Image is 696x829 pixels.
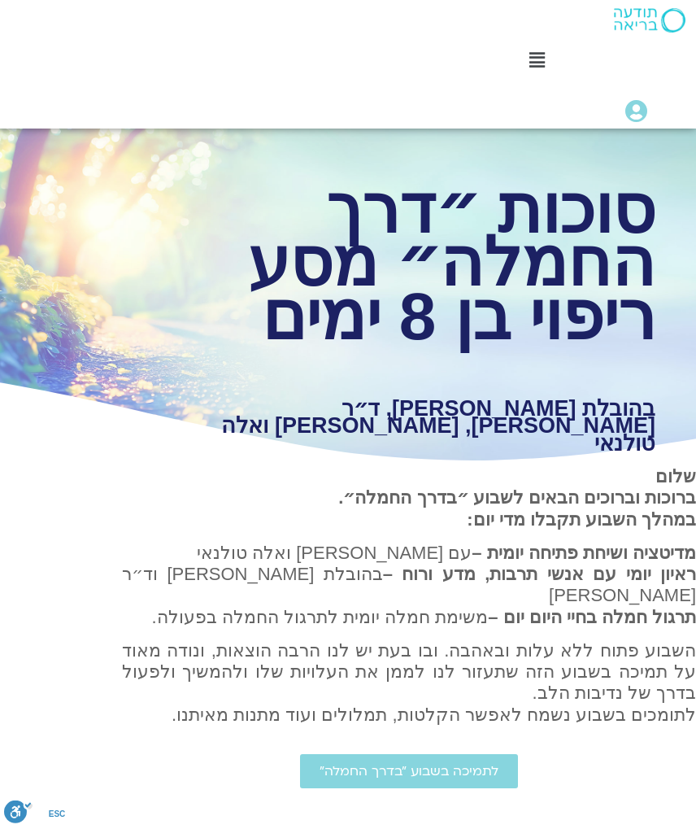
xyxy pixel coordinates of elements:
p: השבוע פתוח ללא עלות ובאהבה. ובו בעת יש לנו הרבה הוצאות, ונודה מאוד על תמיכה בשבוע הזה שתעזור לנו ... [122,640,696,726]
strong: שלום [655,466,696,486]
strong: ברוכות וברוכים הבאים לשבוע ״בדרך החמלה״. במהלך השבוע תקבלו מדי יום: [338,487,696,529]
a: לתמיכה בשבוע ״בדרך החמלה״ [300,754,518,788]
h1: בהובלת [PERSON_NAME], ד״ר [PERSON_NAME], [PERSON_NAME] ואלה טולנאי [209,400,655,453]
p: עם [PERSON_NAME] ואלה טולנאי בהובלת [PERSON_NAME] וד״ר [PERSON_NAME] משימת חמלה יומית לתרגול החמל... [122,543,696,629]
b: תרגול חמלה בחיי היום יום – [488,607,696,627]
b: ראיון יומי עם אנשי תרבות, מדע ורוח – [383,564,696,584]
img: תודעה בריאה [614,8,685,33]
span: לתמיכה בשבוע ״בדרך החמלה״ [320,764,498,779]
strong: מדיטציה ושיחת פתיחה יומית – [472,543,696,563]
h1: סוכות ״דרך החמלה״ מסע ריפוי בן 8 ימים [209,183,655,343]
